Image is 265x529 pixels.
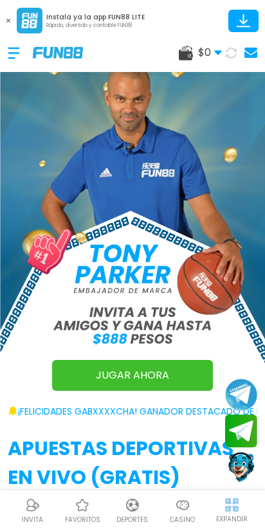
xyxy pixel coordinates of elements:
[75,498,90,513] img: Casino Favoritos
[22,515,43,525] p: INVITA
[107,496,158,525] a: DeportesDeportesDeportes
[225,451,257,484] button: Contact customer service
[46,12,145,22] p: Instala ya la app FUN88 LITE
[225,415,257,448] button: Join telegram
[225,378,257,411] button: Join telegram channel
[198,45,222,60] span: $ 0
[58,496,108,525] a: Casino FavoritosCasino Favoritosfavoritos
[33,47,83,58] img: Company Logo
[116,515,148,525] p: Deportes
[175,498,190,513] img: Casino
[25,498,41,513] img: Referral
[52,360,213,391] a: JUGAR AHORA
[17,8,42,33] img: App Logo
[170,515,195,525] p: Casino
[125,498,140,513] img: Deportes
[8,434,257,492] h2: APUESTAS DEPORTIVAS EN VIVO (gratis)
[8,496,58,525] a: ReferralReferralINVITA
[46,22,145,30] p: Rápido, divertido y confiable FUN88
[158,496,208,525] a: CasinoCasinoCasino
[65,515,100,525] p: favoritos
[216,514,248,524] p: EXPANDIR
[224,497,240,513] img: hide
